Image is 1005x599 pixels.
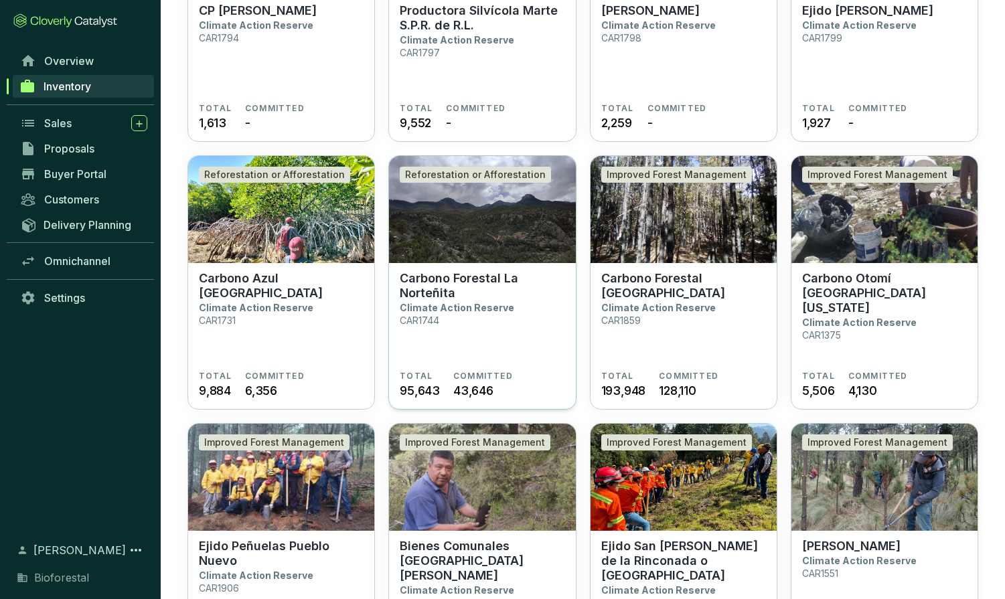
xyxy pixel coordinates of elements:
[199,539,364,568] p: Ejido Peñuelas Pueblo Nuevo
[400,3,564,33] p: Productora Silvícola Marte S.P.R. de R.L.
[400,302,514,313] p: Climate Action Reserve
[199,271,364,301] p: Carbono Azul [GEOGRAPHIC_DATA]
[13,213,154,236] a: Delivery Planning
[400,103,433,114] span: TOTAL
[188,424,374,531] img: Ejido Peñuelas Pueblo Nuevo
[199,371,232,381] span: TOTAL
[400,584,514,596] p: Climate Action Reserve
[802,317,917,328] p: Climate Action Reserve
[188,156,374,263] img: Carbono Azul Playa Tortuga
[44,193,99,206] span: Customers
[245,371,305,381] span: COMMITTED
[199,167,350,183] div: Reforestation or Afforestation
[601,3,700,18] p: [PERSON_NAME]
[802,3,933,18] p: Ejido [PERSON_NAME]
[400,371,433,381] span: TOTAL
[44,254,110,268] span: Omnichannel
[802,114,831,132] span: 1,927
[13,50,154,72] a: Overview
[199,582,239,594] p: CAR1906
[13,112,154,135] a: Sales
[13,286,154,309] a: Settings
[44,54,94,68] span: Overview
[13,75,154,98] a: Inventory
[791,424,978,531] img: Ejido Tlalmanalco
[400,167,551,183] div: Reforestation or Afforestation
[601,167,752,183] div: Improved Forest Management
[446,103,506,114] span: COMMITTED
[13,137,154,160] a: Proposals
[647,114,653,132] span: -
[13,163,154,185] a: Buyer Portal
[199,19,313,31] p: Climate Action Reserve
[199,315,236,326] p: CAR1731
[802,434,953,450] div: Improved Forest Management
[199,103,232,114] span: TOTAL
[802,381,835,400] span: 5,506
[601,381,646,400] span: 193,948
[848,103,908,114] span: COMMITTED
[802,103,835,114] span: TOTAL
[659,371,718,381] span: COMMITTED
[388,155,576,410] a: Carbono Forestal La NorteñitaReforestation or AfforestationCarbono Forestal La NorteñitaClimate A...
[44,167,106,181] span: Buyer Portal
[601,539,766,583] p: Ejido San [PERSON_NAME] de la Rinconada o [GEOGRAPHIC_DATA]
[199,302,313,313] p: Climate Action Reserve
[245,114,250,132] span: -
[802,271,967,315] p: Carbono Otomí [GEOGRAPHIC_DATA][US_STATE]
[848,381,877,400] span: 4,130
[659,381,696,400] span: 128,110
[199,3,317,18] p: CP [PERSON_NAME]
[601,271,766,301] p: Carbono Forestal [GEOGRAPHIC_DATA]
[791,156,978,263] img: Carbono Otomí La Florida
[791,155,978,410] a: Carbono Otomí La FloridaImproved Forest ManagementCarbono Otomí [GEOGRAPHIC_DATA][US_STATE]Climat...
[199,32,239,44] p: CAR1794
[591,156,777,263] img: Carbono Forestal La Catedral
[33,542,126,558] span: [PERSON_NAME]
[400,381,440,400] span: 95,643
[13,250,154,272] a: Omnichannel
[601,315,641,326] p: CAR1859
[34,570,89,586] span: Bioforestal
[802,32,842,44] p: CAR1799
[44,218,131,232] span: Delivery Planning
[802,371,835,381] span: TOTAL
[187,155,375,410] a: Carbono Azul Playa TortugaReforestation or AfforestationCarbono Azul [GEOGRAPHIC_DATA]Climate Act...
[601,302,716,313] p: Climate Action Reserve
[400,434,550,450] div: Improved Forest Management
[848,114,854,132] span: -
[601,371,634,381] span: TOTAL
[802,19,917,31] p: Climate Action Reserve
[44,291,85,305] span: Settings
[199,114,226,132] span: 1,613
[802,555,917,566] p: Climate Action Reserve
[601,584,716,596] p: Climate Action Reserve
[400,539,564,583] p: Bienes Comunales [GEOGRAPHIC_DATA][PERSON_NAME]
[44,80,91,93] span: Inventory
[802,167,953,183] div: Improved Forest Management
[245,103,305,114] span: COMMITTED
[400,315,439,326] p: CAR1744
[453,371,513,381] span: COMMITTED
[13,188,154,211] a: Customers
[591,424,777,531] img: Ejido San Antonio de la Rinconada o Tlaltecahuacan
[590,155,777,410] a: Carbono Forestal La CatedralImproved Forest ManagementCarbono Forestal [GEOGRAPHIC_DATA]Climate A...
[400,114,431,132] span: 9,552
[647,103,707,114] span: COMMITTED
[245,381,277,400] span: 6,356
[400,47,440,58] p: CAR1797
[601,103,634,114] span: TOTAL
[199,434,350,450] div: Improved Forest Management
[453,381,493,400] span: 43,646
[601,434,752,450] div: Improved Forest Management
[601,19,716,31] p: Climate Action Reserve
[44,116,72,130] span: Sales
[802,329,841,341] p: CAR1375
[400,271,564,301] p: Carbono Forestal La Norteñita
[199,570,313,581] p: Climate Action Reserve
[199,381,231,400] span: 9,884
[389,424,575,531] img: Bienes Comunales San Pedro Ecatzingo
[848,371,908,381] span: COMMITTED
[400,34,514,46] p: Climate Action Reserve
[601,114,632,132] span: 2,259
